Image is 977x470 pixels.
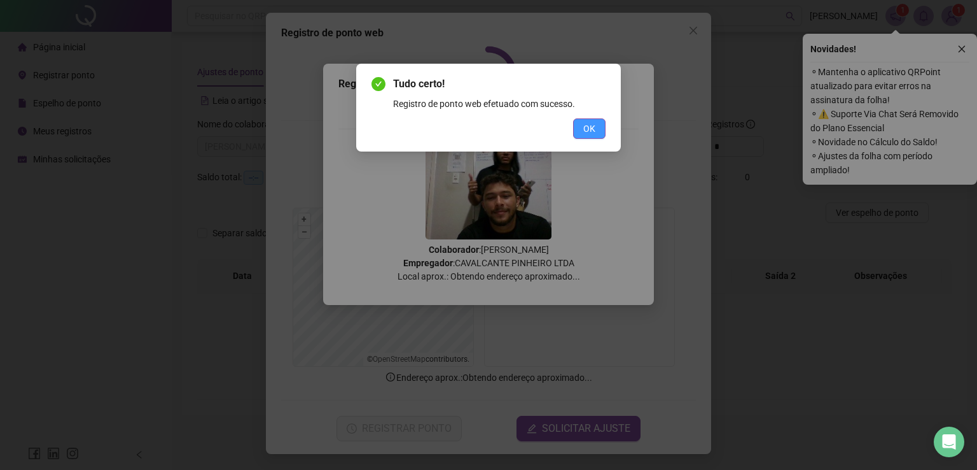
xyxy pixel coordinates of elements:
[393,97,606,111] div: Registro de ponto web efetuado com sucesso.
[934,427,964,457] div: Open Intercom Messenger
[583,122,595,136] span: OK
[393,76,606,92] span: Tudo certo!
[371,77,385,91] span: check-circle
[573,118,606,139] button: OK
